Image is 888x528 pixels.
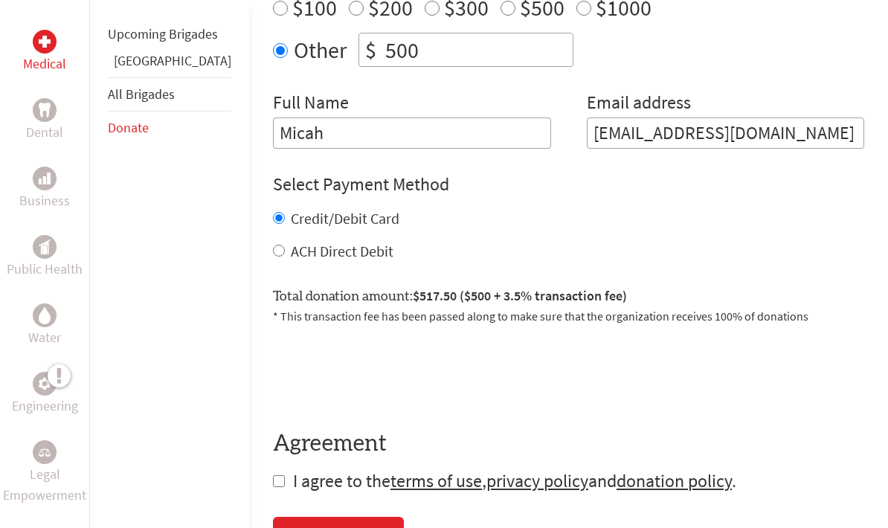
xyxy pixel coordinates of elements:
[273,307,864,325] p: * This transaction fee has been passed along to make sure that the organization receives 100% of ...
[293,469,736,492] span: I agree to the , and .
[3,464,86,506] p: Legal Empowerment
[273,173,864,196] h4: Select Payment Method
[39,448,51,457] img: Legal Empowerment
[108,86,175,103] a: All Brigades
[39,36,51,48] img: Medical
[273,286,627,307] label: Total donation amount:
[33,30,57,54] div: Medical
[28,303,61,348] a: WaterWater
[19,167,70,211] a: BusinessBusiness
[39,173,51,184] img: Business
[33,167,57,190] div: Business
[291,209,399,228] label: Credit/Debit Card
[108,25,218,42] a: Upcoming Brigades
[108,51,231,77] li: Belize
[108,77,231,112] li: All Brigades
[114,52,231,69] a: [GEOGRAPHIC_DATA]
[390,469,482,492] a: terms of use
[33,440,57,464] div: Legal Empowerment
[273,431,864,457] h4: Agreement
[39,378,51,390] img: Engineering
[33,372,57,396] div: Engineering
[12,372,78,416] a: EngineeringEngineering
[291,242,393,260] label: ACH Direct Debit
[26,122,63,143] p: Dental
[382,33,573,66] input: Enter Amount
[33,98,57,122] div: Dental
[108,112,231,144] li: Donate
[359,33,382,66] div: $
[33,235,57,259] div: Public Health
[3,440,86,506] a: Legal EmpowermentLegal Empowerment
[486,469,588,492] a: privacy policy
[33,303,57,327] div: Water
[413,287,627,304] span: $517.50 ($500 + 3.5% transaction fee)
[12,396,78,416] p: Engineering
[19,190,70,211] p: Business
[26,98,63,143] a: DentalDental
[294,33,347,67] label: Other
[273,117,551,149] input: Enter Full Name
[23,30,66,74] a: MedicalMedical
[108,18,231,51] li: Upcoming Brigades
[7,235,83,280] a: Public HealthPublic Health
[7,259,83,280] p: Public Health
[587,117,865,149] input: Your Email
[23,54,66,74] p: Medical
[39,306,51,323] img: Water
[617,469,732,492] a: donation policy
[587,91,691,117] label: Email address
[39,239,51,254] img: Public Health
[273,91,349,117] label: Full Name
[28,327,61,348] p: Water
[108,119,149,136] a: Donate
[39,103,51,117] img: Dental
[273,343,499,401] iframe: reCAPTCHA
